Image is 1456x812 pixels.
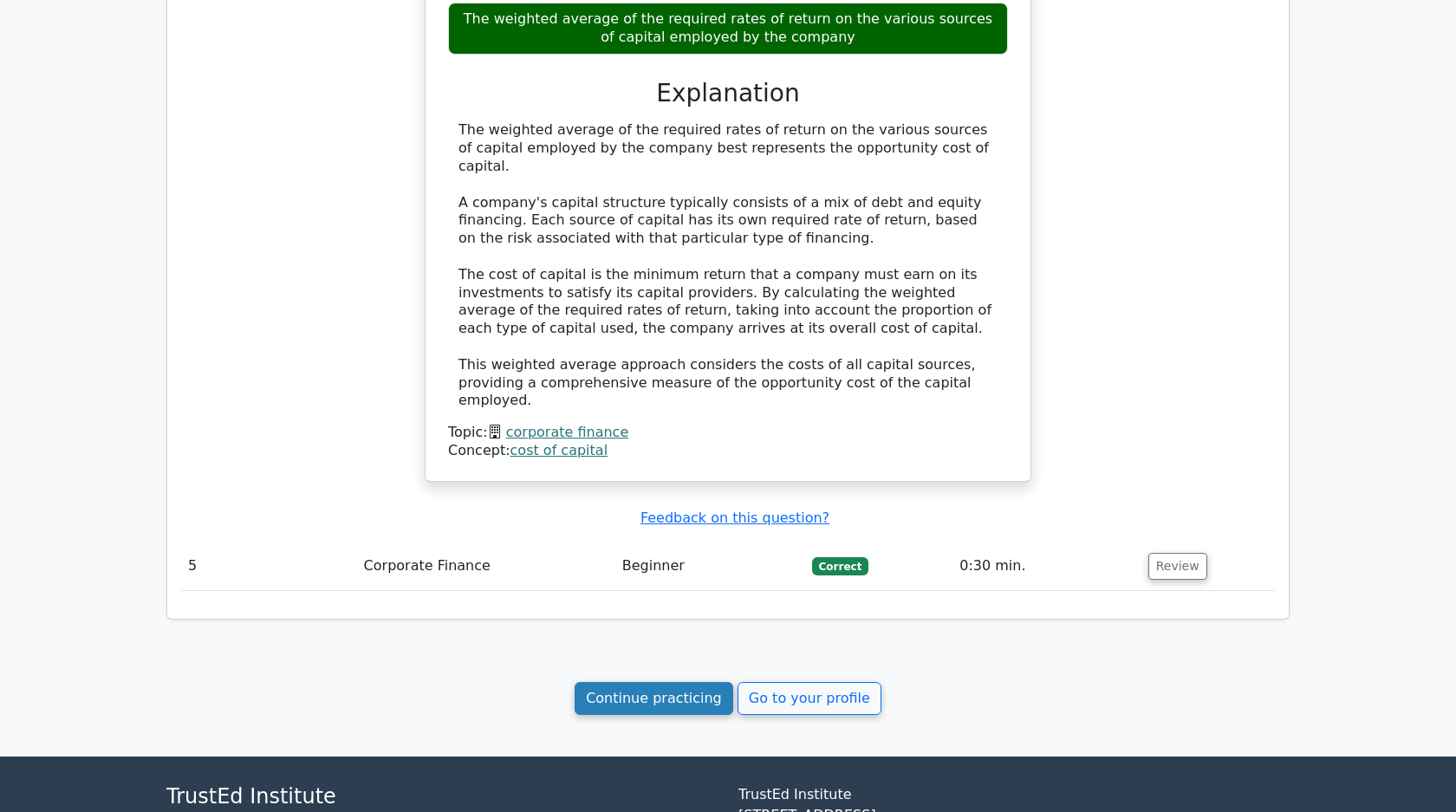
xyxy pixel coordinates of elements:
[181,542,357,591] td: 5
[166,784,718,809] h4: TrustEd Institute
[458,121,998,410] div: The weighted average of the required rates of return on the various sources of capital employed b...
[738,682,881,715] a: Go to your profile
[952,542,1141,591] td: 0:30 min.
[510,442,608,458] a: cost of capital
[448,3,1008,55] div: The weighted average of the required rates of return on the various sources of capital employed b...
[812,557,868,575] span: Correct
[448,442,1008,460] div: Concept:
[615,542,805,591] td: Beginner
[506,424,629,440] a: corporate finance
[458,79,998,108] h3: Explanation
[575,682,733,715] a: Continue practicing
[357,542,615,591] td: Corporate Finance
[640,510,829,526] a: Feedback on this question?
[1148,553,1207,580] button: Review
[448,424,1008,442] div: Topic:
